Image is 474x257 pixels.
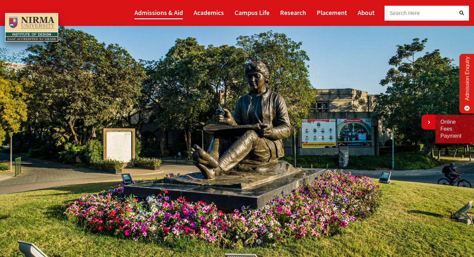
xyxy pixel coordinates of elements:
a: Campus Life [235,6,269,19]
img: main_logo [5,13,58,42]
a: About [358,6,375,19]
span: Search Here [390,9,420,17]
a: Placement [317,6,347,19]
a: Academics [194,6,224,19]
a: Research [280,6,306,19]
a: Online Fees Payment [440,119,469,139]
a: Admissions & Aid [134,6,183,19]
